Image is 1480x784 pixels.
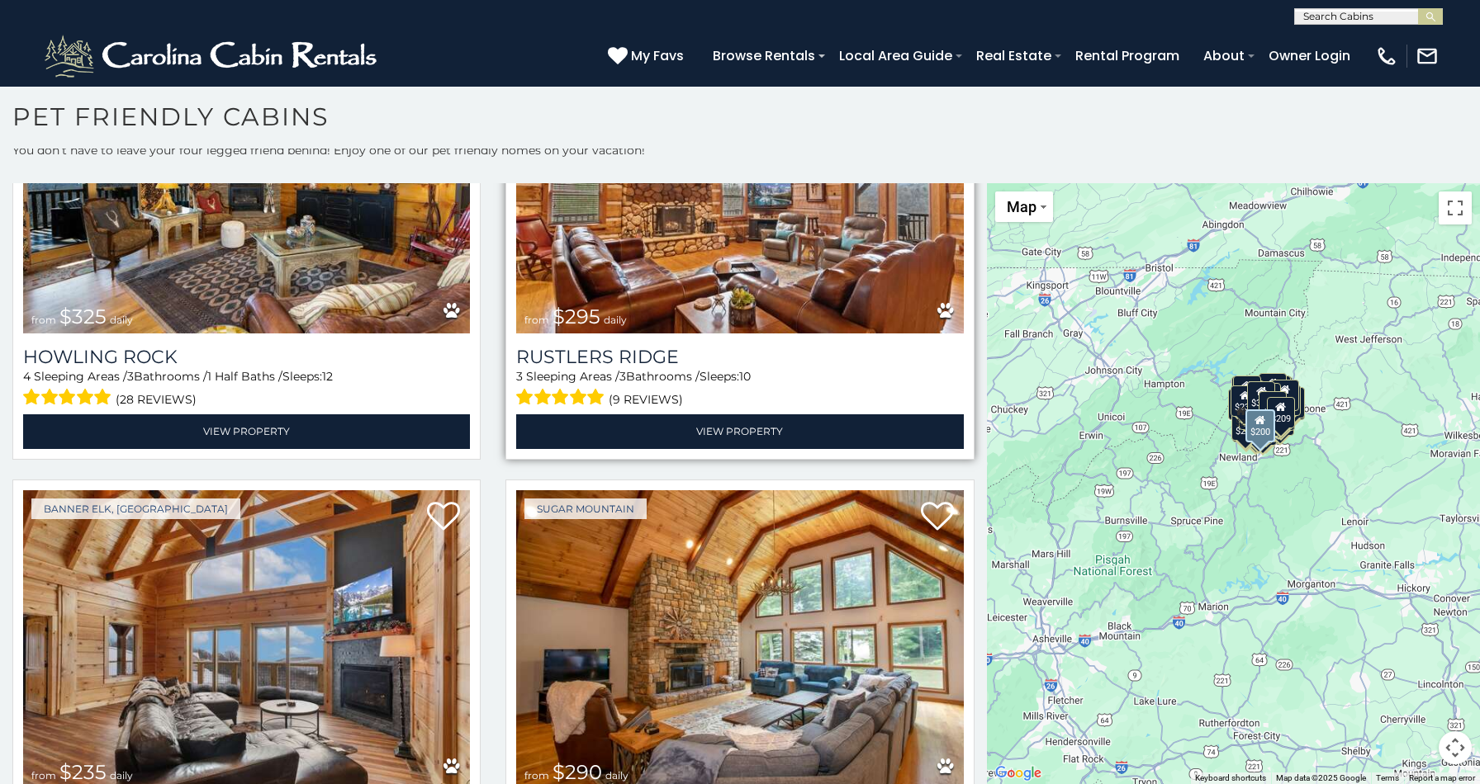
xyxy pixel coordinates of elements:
[608,45,688,67] a: My Favs
[23,35,470,334] img: Howling Rock
[1233,375,1261,407] div: $135
[1245,409,1275,442] div: $200
[1271,380,1299,411] div: $190
[1007,198,1036,215] span: Map
[59,305,107,328] span: $325
[1439,731,1472,764] button: Map camera controls
[1276,773,1366,782] span: Map data ©2025 Google
[524,498,647,519] a: Sugar Mountain
[23,346,470,368] a: Howling Rock
[322,369,333,384] span: 12
[116,389,197,410] span: (28 reviews)
[110,769,133,782] span: daily
[1231,409,1259,441] div: $240
[831,41,961,70] a: Local Area Guide
[23,414,470,448] a: View Property
[1267,397,1295,428] div: $209
[609,389,683,410] span: (9 reviews)
[59,760,107,784] span: $235
[23,369,31,384] span: 4
[1229,389,1257,420] div: $650
[516,35,963,334] a: Rustlers Ridge from $295 daily
[1439,191,1472,224] button: Toggle fullscreen view
[41,31,384,81] img: White-1-2.png
[1376,773,1399,782] a: Terms (opens in new tab)
[31,769,56,782] span: from
[1416,45,1439,68] img: mail-regular-white.png
[1259,391,1288,423] div: $200
[1409,773,1475,782] a: Report a map error
[1236,405,1255,428] div: $295
[553,760,602,784] span: $290
[23,368,470,410] div: Sleeping Areas / Bathrooms / Sleeps:
[1259,373,1287,404] div: $245
[516,414,963,448] a: View Property
[604,314,627,326] span: daily
[704,41,823,70] a: Browse Rentals
[207,369,282,384] span: 1 Half Baths /
[921,500,954,535] a: Add to favorites
[516,368,963,410] div: Sleeping Areas / Bathrooms / Sleeps:
[553,305,600,328] span: $295
[991,763,1046,784] img: Google
[968,41,1060,70] a: Real Estate
[516,346,963,368] a: Rustlers Ridge
[619,369,626,384] span: 3
[31,498,240,519] a: Banner Elk, [GEOGRAPHIC_DATA]
[1231,385,1259,417] div: $230
[605,769,629,782] span: daily
[995,191,1053,222] button: Change map style
[739,369,751,384] span: 10
[516,35,963,334] img: Rustlers Ridge
[516,369,523,384] span: 3
[110,314,133,326] span: daily
[631,45,684,66] span: My Favs
[1067,41,1188,70] a: Rental Program
[1195,41,1253,70] a: About
[31,314,56,326] span: from
[991,763,1046,784] a: Open this area in Google Maps (opens a new window)
[1260,41,1359,70] a: Owner Login
[127,369,134,384] span: 3
[23,35,470,334] a: Howling Rock from $325 daily
[1375,45,1398,68] img: phone-regular-white.png
[524,769,549,782] span: from
[524,314,549,326] span: from
[1248,381,1276,413] div: $375
[1195,772,1266,784] button: Keyboard shortcuts
[427,500,460,535] a: Add to favorites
